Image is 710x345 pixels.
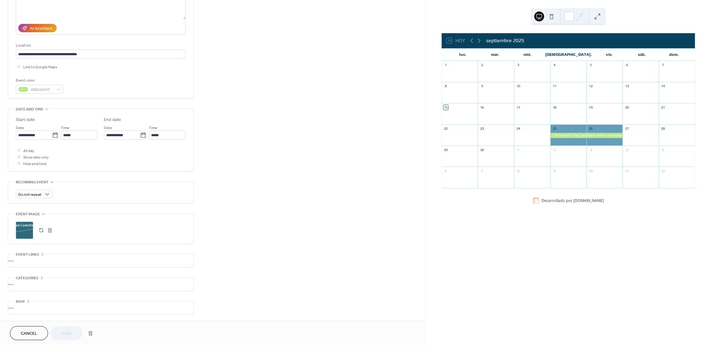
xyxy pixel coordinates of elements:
div: 5 [588,63,593,67]
div: vie. [593,48,625,61]
span: Categories [16,275,38,281]
button: AI Assistant [18,24,57,32]
div: 21 [660,105,665,110]
div: 9 [552,168,557,173]
div: 3 [588,147,593,152]
div: 30 [480,147,484,152]
div: [DEMOGRAPHIC_DATA]. [543,48,593,61]
div: lun. [446,48,479,61]
div: 27 [624,126,629,131]
div: 11 [552,84,557,88]
div: 22 [443,126,448,131]
div: 28 [660,126,665,131]
span: Time [149,125,157,131]
span: Show date only [23,154,49,161]
span: Date [104,125,112,131]
div: sáb. [625,48,657,61]
div: 5 [660,147,665,152]
div: 12 [660,168,665,173]
div: 25 [552,126,557,131]
div: 20 [624,105,629,110]
div: 15 [443,105,448,110]
div: 8 [516,168,520,173]
div: 6 [624,63,629,67]
span: Recurring event [16,179,49,186]
span: Link to Google Maps [23,64,57,70]
div: 4 [552,63,557,67]
span: Do not repeat [18,191,42,198]
div: 19 [588,105,593,110]
div: septiembre 2025 [486,37,524,44]
div: 9 [480,84,484,88]
div: dom. [658,48,690,61]
div: AI Assistant [30,25,52,32]
div: Start date [16,117,35,123]
div: LXI Reunión de Castellano-Astur-Leonesa de Nefrología [550,133,623,138]
div: mié. [511,48,543,61]
div: ••• [8,254,193,267]
div: Desarrollado por [541,198,604,203]
div: 18 [552,105,557,110]
div: 7 [480,168,484,173]
div: 13 [624,84,629,88]
a: [DOMAIN_NAME] [573,198,604,203]
span: Date [16,125,24,131]
span: Hide end time [23,161,47,167]
div: 10 [588,168,593,173]
div: mar. [479,48,511,61]
div: 4 [624,147,629,152]
span: RSVP [16,298,25,305]
div: 24 [516,126,520,131]
div: 6 [443,168,448,173]
div: Event color [16,77,62,84]
div: 16 [480,105,484,110]
span: #B8E986FF [31,87,54,93]
span: Time [61,125,69,131]
div: 10 [516,84,520,88]
div: 1 [443,63,448,67]
span: Event image [16,211,40,217]
button: Cancel [10,326,48,340]
div: 2 [552,147,557,152]
div: 17 [516,105,520,110]
div: Location [16,42,184,49]
div: 2 [480,63,484,67]
div: 12 [588,84,593,88]
div: 26 [588,126,593,131]
div: 11 [624,168,629,173]
div: 3 [516,63,520,67]
div: 1 [516,147,520,152]
span: Cancel [21,330,37,337]
div: 29 [443,147,448,152]
div: 8 [443,84,448,88]
div: 14 [660,84,665,88]
div: End date [104,117,121,123]
div: 7 [660,63,665,67]
span: Event links [16,251,39,258]
div: ••• [8,301,193,314]
div: ; [16,222,33,239]
span: All day [23,148,34,154]
div: 23 [480,126,484,131]
span: Date and time [16,106,43,113]
div: ••• [8,278,193,291]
